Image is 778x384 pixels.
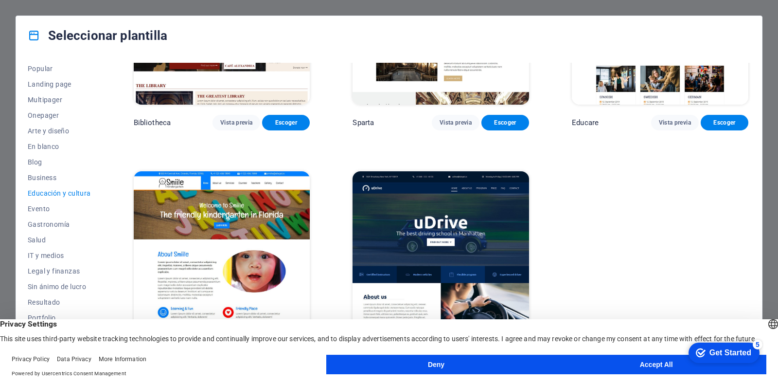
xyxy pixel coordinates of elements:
span: Escoger [270,119,302,127]
button: Blog [28,154,91,170]
button: Portfolio [28,310,91,326]
span: Business [28,174,91,182]
button: Escoger [262,115,310,130]
span: Legal y finanzas [28,267,91,275]
button: Evento [28,201,91,217]
div: Get Started [28,11,70,19]
button: Gastronomía [28,217,91,232]
span: Escoger [708,119,741,127]
span: Arte y diseño [28,127,91,135]
span: Sin ánimo de lucro [28,283,91,291]
img: uDrive [353,171,529,334]
span: Resultado [28,298,91,306]
button: Salud [28,232,91,248]
span: Portfolio [28,314,91,322]
img: Smiile [134,171,310,334]
span: Vista previa [220,119,252,127]
div: Get Started 5 items remaining, 0% complete [7,5,78,25]
span: Blog [28,158,91,166]
span: Vista previa [440,119,472,127]
button: Escoger [481,115,529,130]
button: En blanco [28,139,91,154]
button: Sin ánimo de lucro [28,279,91,294]
span: Evento [28,205,91,213]
button: Popular [28,61,91,76]
button: Resultado [28,294,91,310]
button: Landing page [28,76,91,92]
button: Onepager [28,108,91,123]
span: Gastronomía [28,220,91,228]
button: Legal y finanzas [28,263,91,279]
span: Educación y cultura [28,189,91,197]
button: Business [28,170,91,185]
span: Vista previa [659,119,691,127]
button: Vista previa [212,115,260,130]
span: Multipager [28,96,91,104]
p: Educare [572,118,599,128]
button: Vista previa [651,115,699,130]
button: Escoger [701,115,748,130]
span: En blanco [28,143,91,150]
span: Landing page [28,80,91,88]
span: IT y medios [28,252,91,259]
h4: Seleccionar plantilla [28,28,167,43]
span: Onepager [28,111,91,119]
div: 5 [71,2,81,12]
button: Educación y cultura [28,185,91,201]
p: Sparta [353,118,374,128]
span: Popular [28,65,91,73]
button: Vista previa [432,115,479,130]
button: Multipager [28,92,91,108]
button: IT y medios [28,248,91,263]
span: Salud [28,236,91,244]
button: Arte y diseño [28,123,91,139]
p: Bibliotheca [134,118,171,128]
span: Escoger [489,119,521,127]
